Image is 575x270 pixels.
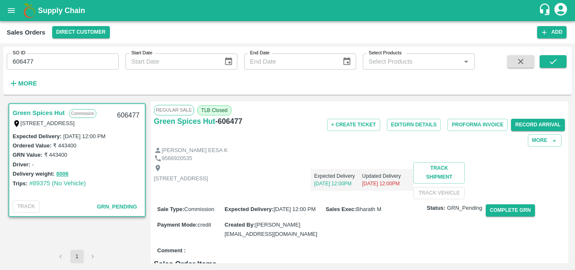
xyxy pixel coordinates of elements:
[112,106,144,126] div: 606477
[157,247,186,255] label: Comment :
[70,250,84,263] button: page 1
[13,180,27,187] label: Trips:
[244,53,336,70] input: End Date
[339,53,355,70] button: Choose date
[369,50,402,56] label: Select Products
[162,155,192,163] p: 9566920535
[356,206,381,212] span: Bharath M
[32,161,34,168] label: -
[154,105,194,115] span: Regular Sale
[38,6,85,15] b: Supply Chain
[447,204,482,212] span: GRN_Pending
[154,258,565,270] h6: Sales Order Items
[528,134,562,147] button: More
[362,172,410,180] p: Updated Delivery
[511,119,565,131] button: Record Arrival
[225,222,256,228] label: Created By :
[38,5,538,16] a: Supply Chain
[131,50,152,56] label: Start Date
[326,206,356,212] label: Sales Exec :
[7,53,119,70] input: Enter SO ID
[225,206,274,212] label: Expected Delivery :
[461,56,471,67] button: Open
[13,161,30,168] label: Driver:
[29,180,86,187] a: #89375 (No Vehicle)
[250,50,269,56] label: End Date
[162,147,228,155] p: [PERSON_NAME] EESA K
[184,206,215,212] span: Commission
[2,1,21,20] button: open drawer
[44,152,67,158] label: ₹ 443400
[13,133,61,139] label: Expected Delivery :
[154,175,208,183] p: [STREET_ADDRESS]
[52,26,110,38] button: Select DC
[13,142,51,149] label: Ordered Value:
[486,204,535,217] button: Complete GRN
[7,76,39,91] button: More
[125,53,217,70] input: Start Date
[18,80,37,87] strong: More
[53,250,101,263] nav: pagination navigation
[21,120,75,126] label: [STREET_ADDRESS]
[538,3,553,18] div: customer-support
[327,119,380,131] button: + Create Ticket
[7,27,45,38] div: Sales Orders
[215,115,242,127] h6: - 606477
[13,50,25,56] label: SO ID
[13,171,55,177] label: Delivery weight:
[314,172,362,180] p: Expected Delivery
[447,119,508,131] button: Proforma Invoice
[553,2,568,19] div: account of current user
[221,53,237,70] button: Choose date
[13,107,65,118] a: Green Spices Hut
[198,222,211,228] span: credit
[362,180,410,187] p: [DATE] 12:00PM
[69,109,96,118] p: Commission
[197,105,232,115] span: TLB Closed
[365,56,458,67] input: Select Products
[314,180,362,187] p: [DATE] 12:00PM
[225,222,317,237] span: [PERSON_NAME][EMAIL_ADDRESS][DOMAIN_NAME]
[537,26,567,38] button: Add
[63,133,105,139] label: [DATE] 12:00 PM
[13,152,43,158] label: GRN Value:
[157,206,184,212] label: Sale Type :
[427,204,445,212] label: Status:
[157,222,198,228] label: Payment Mode :
[56,169,69,179] button: 8006
[97,203,137,210] span: GRN_Pending
[21,2,38,19] img: logo
[413,162,465,183] button: Track Shipment
[274,206,316,212] span: [DATE] 12:00 PM
[154,115,216,127] a: Green Spices Hut
[387,119,441,131] button: EditGRN Details
[53,142,76,149] label: ₹ 443400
